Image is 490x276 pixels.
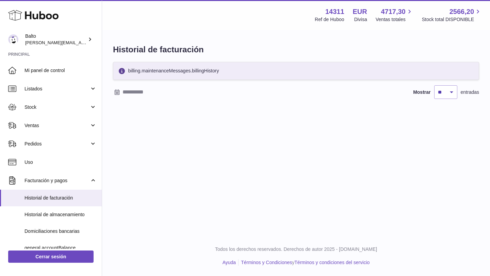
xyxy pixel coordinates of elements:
li: y [239,259,370,266]
strong: EUR [353,7,367,16]
span: general.accountBalance [24,245,97,251]
span: Facturación y pagos [24,177,89,184]
span: Historial de almacenamiento [24,211,97,218]
span: Historial de facturación [24,195,97,201]
span: Domiciliaciones bancarias [24,228,97,235]
a: Términos y condiciones del servicio [294,260,370,265]
div: Ref de Huboo [315,16,344,23]
a: Ayuda [223,260,236,265]
span: Mi panel de control [24,67,97,74]
span: Listados [24,86,89,92]
strong: 14311 [325,7,344,16]
img: dani@balto.fr [8,34,18,45]
label: Mostrar [413,89,430,96]
span: Stock [24,104,89,110]
div: Divisa [354,16,367,23]
a: 2566,20 Stock total DISPONIBLE [422,7,482,23]
p: Todos los derechos reservados. Derechos de autor 2025 - [DOMAIN_NAME] [108,246,485,253]
span: Stock total DISPONIBLE [422,16,482,23]
span: Pedidos [24,141,89,147]
h1: Historial de facturación [113,44,479,55]
span: Ventas totales [376,16,413,23]
span: Uso [24,159,97,166]
span: 2566,20 [450,7,474,16]
div: billing.maintenanceMessages.billingHistory [113,62,479,80]
span: [PERSON_NAME][EMAIL_ADDRESS][DOMAIN_NAME] [25,40,136,45]
span: entradas [461,89,479,96]
a: 4717,30 Ventas totales [376,7,413,23]
span: Ventas [24,122,89,129]
a: Cerrar sesión [8,251,94,263]
div: Balto [25,33,86,46]
a: Términos y Condiciones [241,260,292,265]
span: 4717,30 [381,7,405,16]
